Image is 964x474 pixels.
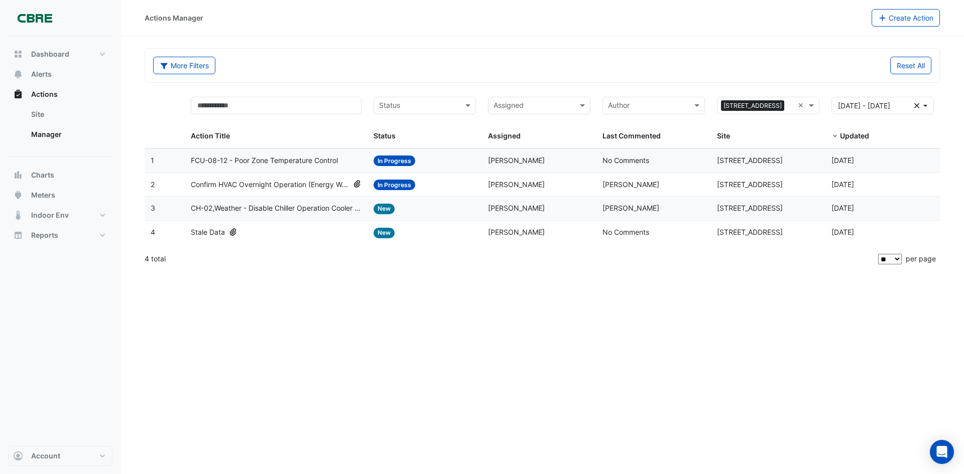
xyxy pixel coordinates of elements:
[872,9,940,27] button: Create Action
[13,49,23,59] app-icon: Dashboard
[145,13,203,23] div: Actions Manager
[8,225,112,245] button: Reports
[838,101,890,110] span: 01 Jul 25 - 30 Sep 25
[831,97,934,114] button: [DATE] - [DATE]
[191,227,225,238] span: Stale Data
[31,89,58,99] span: Actions
[31,190,55,200] span: Meters
[151,180,155,189] span: 2
[8,446,112,466] button: Account
[717,204,783,212] span: [STREET_ADDRESS]
[717,131,730,140] span: Site
[23,104,112,124] a: Site
[488,131,521,140] span: Assigned
[8,84,112,104] button: Actions
[721,100,784,111] span: [STREET_ADDRESS]
[31,170,54,180] span: Charts
[374,180,415,190] span: In Progress
[13,190,23,200] app-icon: Meters
[840,131,869,140] span: Updated
[31,230,58,240] span: Reports
[831,204,854,212] span: 2025-09-16T09:20:34.861
[191,203,362,214] span: CH-02,Weather - Disable Chiller Operation Cooler Weather (Energy Saving)
[717,156,783,165] span: [STREET_ADDRESS]
[602,156,649,165] span: No Comments
[31,210,69,220] span: Indoor Env
[374,204,395,214] span: New
[8,64,112,84] button: Alerts
[930,440,954,464] div: Open Intercom Messenger
[906,254,936,263] span: per page
[602,180,659,189] span: [PERSON_NAME]
[151,228,155,236] span: 4
[914,100,920,111] fa-icon: Clear
[602,131,661,140] span: Last Commented
[717,180,783,189] span: [STREET_ADDRESS]
[8,205,112,225] button: Indoor Env
[831,156,854,165] span: 2025-09-23T15:48:59.813
[13,230,23,240] app-icon: Reports
[23,124,112,144] a: Manager
[13,69,23,79] app-icon: Alerts
[191,155,338,167] span: FCU-08-12 - Poor Zone Temperature Control
[831,180,854,189] span: 2025-09-22T12:10:21.955
[488,156,545,165] span: [PERSON_NAME]
[13,210,23,220] app-icon: Indoor Env
[374,155,415,166] span: In Progress
[717,228,783,236] span: [STREET_ADDRESS]
[488,180,545,189] span: [PERSON_NAME]
[8,185,112,205] button: Meters
[31,49,69,59] span: Dashboard
[8,165,112,185] button: Charts
[191,131,230,140] span: Action Title
[31,69,52,79] span: Alerts
[374,228,395,238] span: New
[191,179,349,191] span: Confirm HVAC Overnight Operation (Energy Waste)
[831,228,854,236] span: 2025-09-15T15:49:11.679
[12,8,57,28] img: Company Logo
[31,451,60,461] span: Account
[13,89,23,99] app-icon: Actions
[153,57,215,74] button: More Filters
[8,104,112,148] div: Actions
[374,131,396,140] span: Status
[488,228,545,236] span: [PERSON_NAME]
[8,44,112,64] button: Dashboard
[602,228,649,236] span: No Comments
[13,170,23,180] app-icon: Charts
[151,204,155,212] span: 3
[488,204,545,212] span: [PERSON_NAME]
[145,246,876,271] div: 4 total
[602,204,659,212] span: [PERSON_NAME]
[890,57,931,74] button: Reset All
[151,156,154,165] span: 1
[798,100,806,111] span: Clear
